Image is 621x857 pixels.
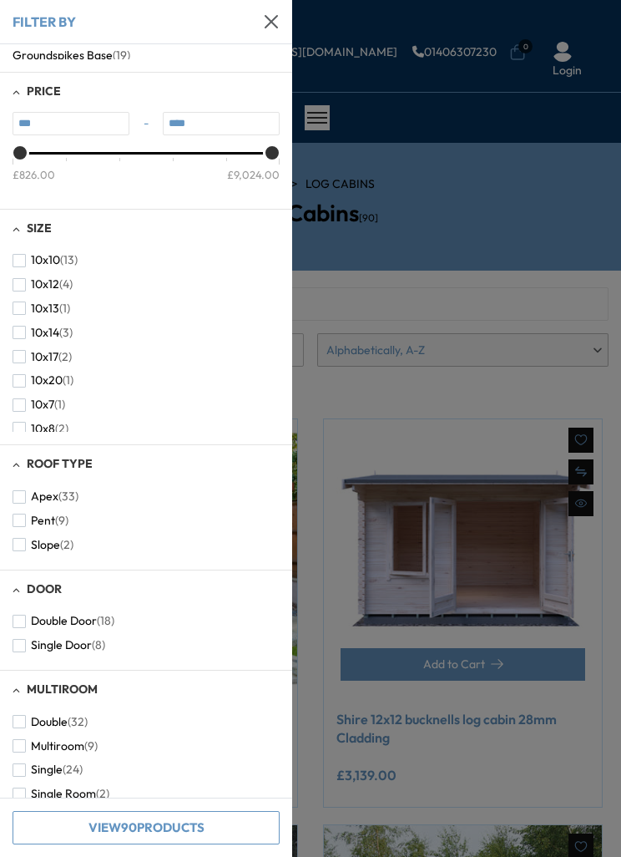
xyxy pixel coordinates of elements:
span: Single [31,763,63,777]
span: Door [27,581,62,596]
span: (24) [63,763,83,777]
span: Size [27,221,52,236]
button: Single [13,758,83,782]
span: (32) [68,715,88,729]
span: 10x12 [31,277,59,292]
button: View90Products [13,811,280,844]
span: 10x17 [31,350,58,364]
span: Multiroom [31,739,84,753]
span: 10x20 [31,373,63,388]
span: Single Room [31,787,96,801]
span: (2) [60,538,73,552]
b: 90 [121,812,137,844]
input: Min value [13,112,129,135]
button: Pent [13,509,68,533]
span: (3) [59,326,73,340]
span: Roof Type [27,456,93,471]
span: (9) [84,739,98,753]
div: £826.00 [13,166,55,181]
button: 10x8 [13,417,68,441]
span: (9) [55,514,68,528]
span: Double Door [31,614,97,628]
span: 10x14 [31,326,59,340]
button: 10x17 [13,345,72,369]
span: 10x7 [31,398,54,412]
span: (2) [58,350,72,364]
span: Single Door [31,638,92,652]
button: 10x10 [13,248,78,272]
input: Max value [163,112,280,135]
span: - [129,115,163,132]
span: (2) [96,787,109,801]
button: Double [13,710,88,734]
span: (2) [55,422,68,436]
span: Groundspikes Base [13,48,113,63]
span: (33) [58,489,78,504]
span: 10x10 [31,253,60,267]
button: Multiroom [13,734,98,758]
button: Double Door [13,609,114,633]
span: 10x13 [31,302,59,316]
span: Double [31,715,68,729]
div: Price [13,152,280,196]
div: Filter By [13,13,256,31]
span: Slope [31,538,60,552]
div: £9,024.00 [227,166,280,181]
span: (1) [54,398,65,412]
span: Apex [31,489,58,504]
button: Slope [13,533,73,557]
span: (4) [59,277,73,292]
button: 10x13 [13,297,70,321]
button: 10x20 [13,368,73,393]
button: Single Room [13,782,109,806]
button: Single Door [13,633,105,657]
span: (13) [60,253,78,267]
span: (19) [113,48,130,63]
button: Groundspikes Base (19) [13,43,130,68]
span: (1) [59,302,70,316]
span: Price [27,84,61,99]
button: 10x12 [13,272,73,297]
span: Pent [31,514,55,528]
span: Multiroom [27,682,98,697]
span: 10x8 [31,422,55,436]
span: (1) [63,373,73,388]
button: Apex [13,484,78,509]
button: 10x7 [13,393,65,417]
span: (8) [92,638,105,652]
span: (18) [97,614,114,628]
button: 10x14 [13,321,73,345]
